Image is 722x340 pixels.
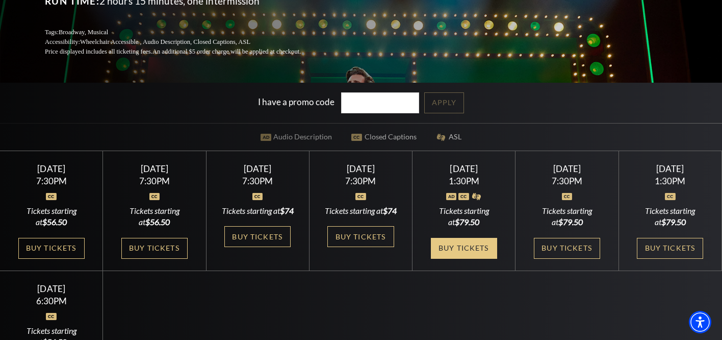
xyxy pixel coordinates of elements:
[425,177,503,185] div: 1:30PM
[631,177,709,185] div: 1:30PM
[45,37,325,47] p: Accessibility:
[528,205,606,228] div: Tickets starting at
[12,205,91,228] div: Tickets starting at
[661,217,686,227] span: $79.50
[59,29,108,36] span: Broadway, Musical
[631,205,709,228] div: Tickets starting at
[42,217,67,227] span: $56.50
[322,177,400,185] div: 7:30PM
[528,163,606,174] div: [DATE]
[631,163,709,174] div: [DATE]
[431,238,497,259] a: Buy Tickets
[425,205,503,228] div: Tickets starting at
[425,163,503,174] div: [DATE]
[327,226,394,247] a: Buy Tickets
[115,205,194,228] div: Tickets starting at
[322,163,400,174] div: [DATE]
[689,311,711,333] div: Accessibility Menu
[45,47,325,57] p: Price displayed includes all ticketing fees.
[218,177,297,185] div: 7:30PM
[121,238,188,259] a: Buy Tickets
[115,177,194,185] div: 7:30PM
[534,238,600,259] a: Buy Tickets
[18,238,85,259] a: Buy Tickets
[80,38,250,45] span: Wheelchair Accessible , Audio Description, Closed Captions, ASL
[383,206,397,215] span: $74
[558,217,583,227] span: $79.50
[12,283,91,294] div: [DATE]
[12,163,91,174] div: [DATE]
[45,28,325,37] p: Tags:
[115,163,194,174] div: [DATE]
[528,177,606,185] div: 7:30PM
[218,205,297,216] div: Tickets starting at
[145,217,170,227] span: $56.50
[322,205,400,216] div: Tickets starting at
[152,48,301,55] span: An additional $5 order charge will be applied at checkout.
[637,238,703,259] a: Buy Tickets
[258,96,334,107] label: I have a promo code
[218,163,297,174] div: [DATE]
[280,206,294,215] span: $74
[224,226,291,247] a: Buy Tickets
[12,297,91,305] div: 6:30PM
[455,217,479,227] span: $79.50
[12,177,91,185] div: 7:30PM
